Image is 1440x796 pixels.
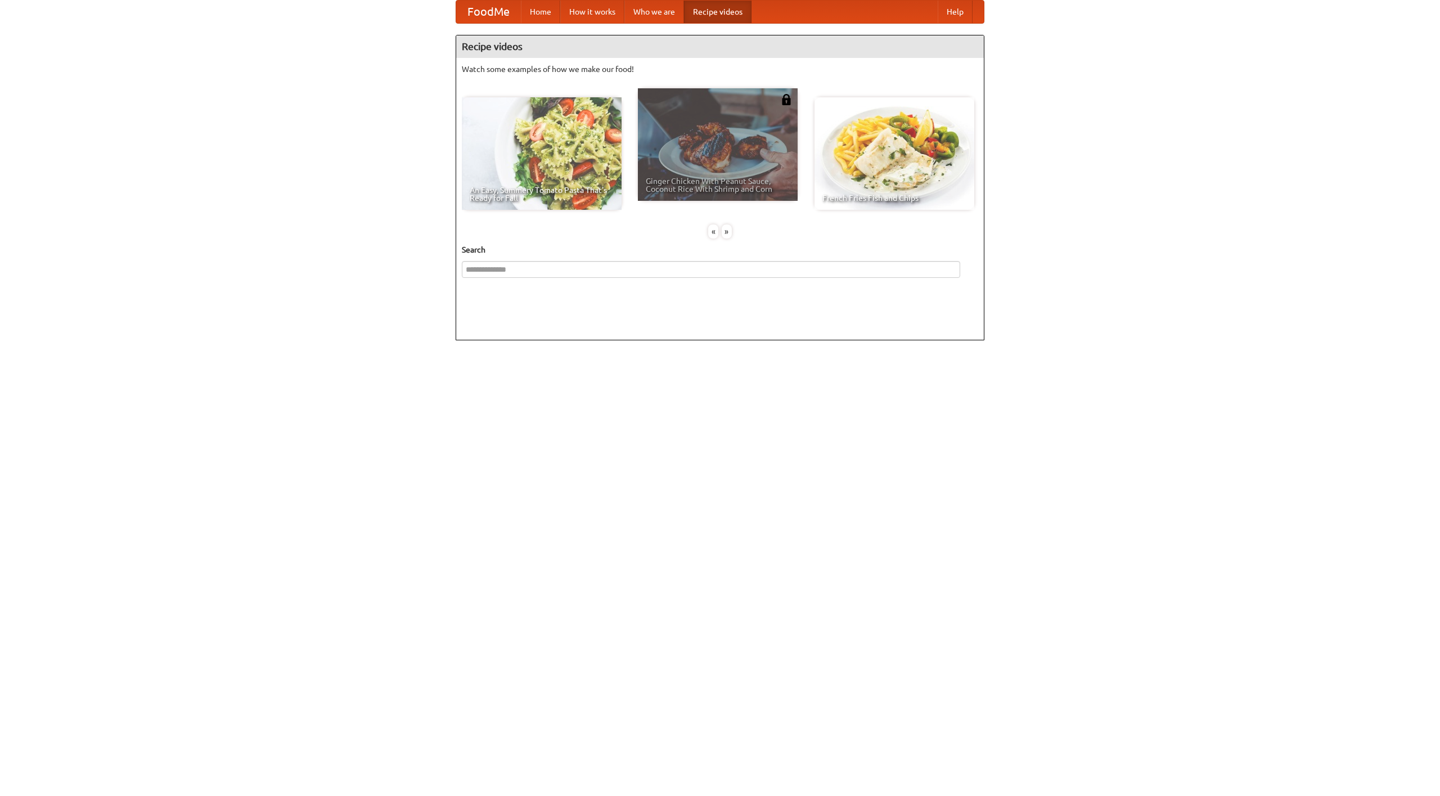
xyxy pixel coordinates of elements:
[456,35,984,58] h4: Recipe videos
[456,1,521,23] a: FoodMe
[708,224,718,239] div: «
[722,224,732,239] div: »
[624,1,684,23] a: Who we are
[462,97,622,210] a: An Easy, Summery Tomato Pasta That's Ready for Fall
[462,244,978,255] h5: Search
[781,94,792,105] img: 483408.png
[560,1,624,23] a: How it works
[462,64,978,75] p: Watch some examples of how we make our food!
[938,1,973,23] a: Help
[470,186,614,202] span: An Easy, Summery Tomato Pasta That's Ready for Fall
[521,1,560,23] a: Home
[814,97,974,210] a: French Fries Fish and Chips
[684,1,751,23] a: Recipe videos
[822,194,966,202] span: French Fries Fish and Chips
